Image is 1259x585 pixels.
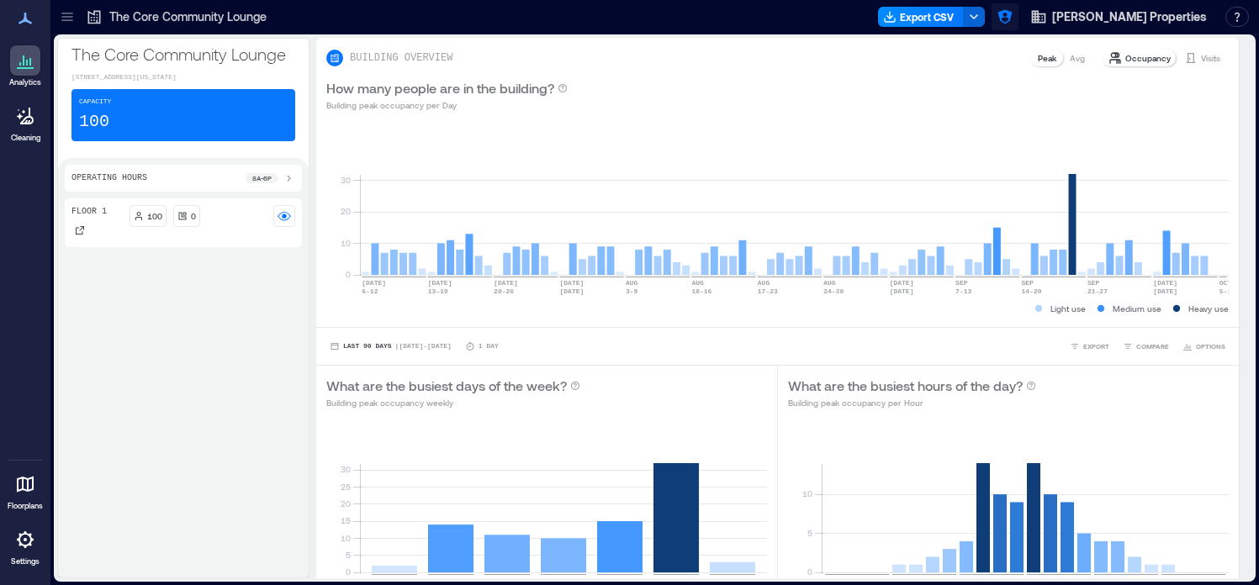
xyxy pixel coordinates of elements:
p: Avg [1070,51,1085,65]
tspan: 5 [807,528,812,538]
span: EXPORT [1083,341,1109,351]
text: 7-13 [955,287,971,295]
p: Settings [11,556,40,567]
p: Operating Hours [71,171,147,185]
text: 6-12 [362,287,378,295]
p: Cleaning [11,133,40,143]
text: [DATE] [494,279,518,287]
p: 0 [191,209,196,223]
text: [DATE] [560,287,585,295]
text: [DATE] [653,577,678,584]
text: [DATE] [890,279,914,287]
a: Settings [5,519,45,572]
button: Last 90 Days |[DATE]-[DATE] [326,338,455,355]
p: Medium use [1113,302,1161,315]
button: [PERSON_NAME] Properties [1025,3,1212,30]
p: 100 [79,110,109,134]
p: The Core Community Lounge [109,8,267,25]
text: [DATE] [1153,279,1177,287]
p: 8a - 6p [252,173,272,183]
button: EXPORT [1066,338,1113,355]
text: 10-16 [691,287,711,295]
text: OCT [1219,279,1232,287]
p: What are the busiest hours of the day? [788,376,1023,396]
text: [DATE] [428,279,452,287]
text: 4pm [1094,577,1107,584]
text: SEP [955,279,968,287]
text: 24-30 [823,287,844,295]
a: Floorplans [3,464,48,516]
tspan: 0 [346,269,351,279]
tspan: 20 [341,498,351,509]
p: Building peak occupancy per Hour [788,396,1036,409]
text: 14-20 [1022,287,1042,295]
text: [DATE] [710,577,734,584]
p: 1 Day [479,341,499,351]
p: Capacity [79,97,111,107]
p: Floor 1 [71,205,107,219]
tspan: 10 [802,488,812,498]
tspan: 10 [341,533,351,543]
span: OPTIONS [1196,341,1225,351]
text: [DATE] [541,577,565,584]
text: 20-26 [494,287,514,295]
p: How many people are in the building? [326,78,554,98]
text: 12pm [1027,577,1043,584]
p: [STREET_ADDRESS][US_STATE] [71,72,295,82]
tspan: 20 [341,206,351,216]
text: 5-11 [1219,287,1235,295]
text: 8am [960,577,972,584]
text: AUG [691,279,704,287]
tspan: 5 [346,550,351,560]
text: [DATE] [428,577,452,584]
text: 8pm [1161,577,1174,584]
p: Building peak occupancy per Day [326,98,568,112]
text: 21-27 [1087,287,1108,295]
text: [DATE] [362,279,386,287]
p: The Core Community Lounge [71,42,295,66]
p: Analytics [9,77,41,87]
tspan: 25 [341,482,351,492]
p: Peak [1038,51,1056,65]
a: Cleaning [4,96,46,148]
button: OPTIONS [1179,338,1229,355]
tspan: 15 [341,515,351,525]
text: [DATE] [597,577,622,584]
p: Floorplans [8,501,43,511]
span: [PERSON_NAME] Properties [1052,8,1207,25]
p: Visits [1201,51,1220,65]
p: What are the busiest days of the week? [326,376,567,396]
text: SEP [1022,279,1034,287]
text: 13-19 [428,287,448,295]
button: COMPARE [1119,338,1172,355]
text: [DATE] [1153,287,1177,295]
button: Export CSV [878,7,964,27]
text: SEP [1087,279,1100,287]
span: COMPARE [1136,341,1169,351]
p: Heavy use [1188,302,1229,315]
tspan: 0 [346,567,351,577]
p: Occupancy [1125,51,1171,65]
text: 17-23 [758,287,778,295]
tspan: 0 [807,567,812,577]
p: Light use [1050,302,1086,315]
text: 4am [892,577,905,584]
text: AUG [758,279,770,287]
p: BUILDING OVERVIEW [350,51,452,65]
text: 12am [825,577,841,584]
text: [DATE] [890,287,914,295]
tspan: 30 [341,175,351,185]
tspan: 10 [341,238,351,248]
text: [DATE] [560,279,585,287]
text: AUG [626,279,638,287]
p: Building peak occupancy weekly [326,396,580,409]
a: Analytics [4,40,46,92]
text: 3-9 [626,287,638,295]
text: [DATE] [484,577,509,584]
tspan: 30 [341,464,351,474]
text: [DATE] [372,577,396,584]
text: AUG [823,279,836,287]
p: 100 [147,209,162,223]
